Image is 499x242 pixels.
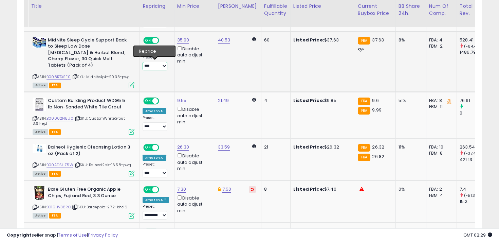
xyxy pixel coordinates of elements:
a: 33.59 [218,144,230,151]
div: BB Share 24h. [399,3,423,17]
small: (-37.42%) [464,151,483,156]
span: FBA [49,171,61,177]
a: Privacy Policy [88,232,118,238]
div: FBM: 4 [429,192,451,198]
div: 0% [399,186,421,192]
div: ASIN: [33,144,134,176]
a: Terms of Use [58,232,87,238]
div: Total Rev. [460,3,484,17]
div: 0 [460,110,487,116]
div: 421.13 [460,157,487,163]
span: 9.6 [372,97,378,104]
div: Amazon AI [143,108,166,114]
div: 8 [264,186,285,192]
span: | SKU: CustomWhiteGrout-3.61-ejd [33,116,127,126]
div: ASIN: [33,98,134,134]
div: Disable auto adjust min [177,105,210,125]
div: Preset: [143,204,169,220]
small: FBA [358,144,370,152]
small: FBA [358,98,370,105]
div: FBM: 11 [429,104,451,110]
a: B00ADSHZ5W [47,162,73,168]
div: Disable auto adjust min [177,194,210,214]
span: 9.99 [372,107,382,113]
div: ASIN: [33,186,134,218]
img: 41t5p6wVltL._SL40_.jpg [33,98,46,111]
small: FBA [358,154,370,161]
a: B00002N8U0 [47,116,73,121]
a: 35.00 [177,37,189,44]
div: 21 [264,144,285,150]
div: ASIN: [33,37,134,87]
img: 31sG36tHuwL._SL40_.jpg [33,144,46,153]
small: (-64.46%) [464,44,484,49]
img: 51prnszesiL._SL40_.jpg [33,37,46,48]
div: 15.2 [460,198,487,205]
span: OFF [158,37,169,43]
div: Preset: [143,55,169,70]
div: $7.40 [293,186,350,192]
div: Num of Comp. [429,3,454,17]
div: 11% [399,144,421,150]
span: All listings currently available for purchase on Amazon [33,83,48,88]
span: | SKU: Balneol2pk-16.58-pwg [74,162,131,168]
span: 26.82 [372,153,384,160]
div: 7.4 [460,186,487,192]
span: ON [144,187,152,193]
small: FBA [358,107,370,115]
div: Amazon AI [143,155,166,161]
div: 60 [264,37,285,43]
div: 4 [264,98,285,104]
div: Listed Price [293,3,352,10]
span: 2025-10-6 02:29 GMT [463,232,492,238]
span: FBA [49,213,61,219]
b: Listed Price: [293,186,324,192]
div: 8% [399,37,421,43]
b: MidNite Sleep Cycle Support Back to Sleep Low Dose [MEDICAL_DATA] & Herbal Blend, Cherry Flavor, ... [48,37,130,70]
a: B008RTXSF0 [47,74,71,80]
div: Title [31,3,137,10]
div: Disable auto adjust min [177,152,210,172]
span: | SKU: BareApple-2.72-khe16 [72,204,128,210]
div: 51% [399,98,421,104]
span: ON [144,145,152,151]
div: seller snap | | [7,232,118,239]
div: Disable auto adjust min [177,45,210,65]
a: 40.53 [218,37,230,44]
span: 26.32 [372,144,384,150]
div: Current Buybox Price [358,3,393,17]
span: ON [144,98,152,104]
div: Preset: [143,116,169,131]
a: B019HV38RO [47,204,71,210]
div: FBM: 2 [429,43,451,49]
small: FBA [358,37,370,45]
a: 9.55 [177,97,187,104]
div: $37.63 [293,37,350,43]
img: 411z3HtuUJL._SL40_.jpg [33,186,46,200]
span: All listings currently available for purchase on Amazon [33,213,48,219]
span: OFF [158,145,169,151]
a: 7.50 [222,186,232,193]
div: FBA: 2 [429,186,451,192]
b: Listed Price: [293,97,324,104]
span: 37.63 [372,37,384,43]
div: Min Price [177,3,212,10]
div: $26.32 [293,144,350,150]
span: All listings currently available for purchase on Amazon [33,171,48,177]
div: FBA: 4 [429,37,451,43]
span: All listings currently available for purchase on Amazon [33,129,48,135]
small: (-51.32%) [464,193,482,198]
span: FBA [49,83,61,88]
b: Listed Price: [293,144,324,150]
b: Balneol Hygienic Cleansing Lotion 3 oz (Pack of 2) [48,144,130,158]
span: | SKU: Midnite4pk-20.33-pwg [72,74,130,80]
div: Amazon AI [143,48,166,54]
a: 7.30 [177,186,186,193]
div: Fulfillable Quantity [264,3,288,17]
a: 21.49 [218,97,229,104]
div: 76.61 [460,98,487,104]
a: 26.30 [177,144,189,151]
b: Custom Building Product WDG5 5 lb Non-Sanded White Tile Grout [48,98,130,112]
div: 528.41 [460,37,487,43]
div: FBA: 8 [429,98,451,104]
